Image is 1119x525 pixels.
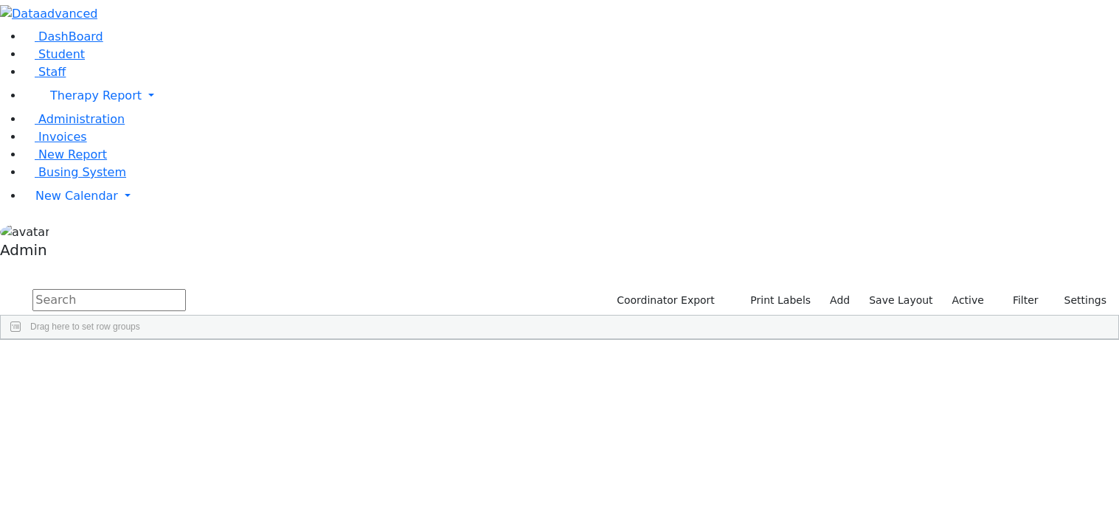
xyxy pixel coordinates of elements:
a: New Report [24,147,107,161]
span: New Calendar [35,189,118,203]
a: Add [823,289,856,312]
a: Student [24,47,85,61]
span: Administration [38,112,125,126]
a: Therapy Report [24,81,1119,111]
a: DashBoard [24,29,103,44]
input: Search [32,289,186,311]
button: Coordinator Export [607,289,721,312]
button: Settings [1045,289,1113,312]
a: Invoices [24,130,87,144]
span: Drag here to set row groups [30,321,140,332]
a: Administration [24,112,125,126]
a: New Calendar [24,181,1119,211]
span: Invoices [38,130,87,144]
span: Therapy Report [50,88,142,102]
span: DashBoard [38,29,103,44]
span: Student [38,47,85,61]
label: Active [946,289,991,312]
span: New Report [38,147,107,161]
span: Staff [38,65,66,79]
span: Busing System [38,165,126,179]
button: Print Labels [733,289,817,312]
a: Staff [24,65,66,79]
a: Busing System [24,165,126,179]
button: Save Layout [862,289,939,312]
button: Filter [994,289,1045,312]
